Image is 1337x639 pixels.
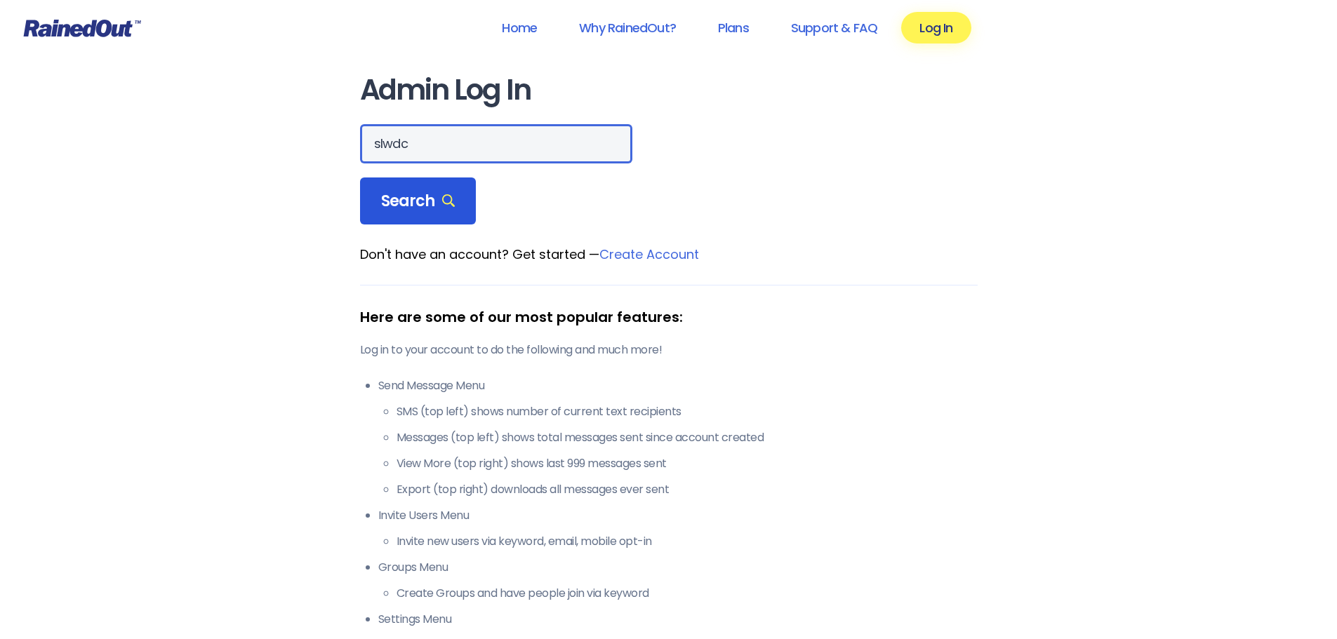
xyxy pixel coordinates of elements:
li: Create Groups and have people join via keyword [397,585,978,602]
span: Search [381,191,455,211]
input: Search Orgs… [360,124,632,163]
a: Support & FAQ [773,12,896,43]
a: Home [484,12,555,43]
div: Search [360,177,477,225]
li: Export (top right) downloads all messages ever sent [397,481,978,498]
li: Invite Users Menu [378,507,978,550]
a: Create Account [599,245,699,263]
li: Messages (top left) shows total messages sent since account created [397,429,978,446]
h1: Admin Log In [360,74,978,106]
li: View More (top right) shows last 999 messages sent [397,455,978,472]
li: Groups Menu [378,559,978,602]
a: Why RainedOut? [561,12,694,43]
a: Log In [901,12,971,43]
p: Log in to your account to do the following and much more! [360,342,978,358]
li: Send Message Menu [378,377,978,498]
li: SMS (top left) shows number of current text recipients [397,403,978,420]
li: Invite new users via keyword, email, mobile opt-in [397,533,978,550]
a: Plans [700,12,767,43]
div: Here are some of our most popular features: [360,307,978,328]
